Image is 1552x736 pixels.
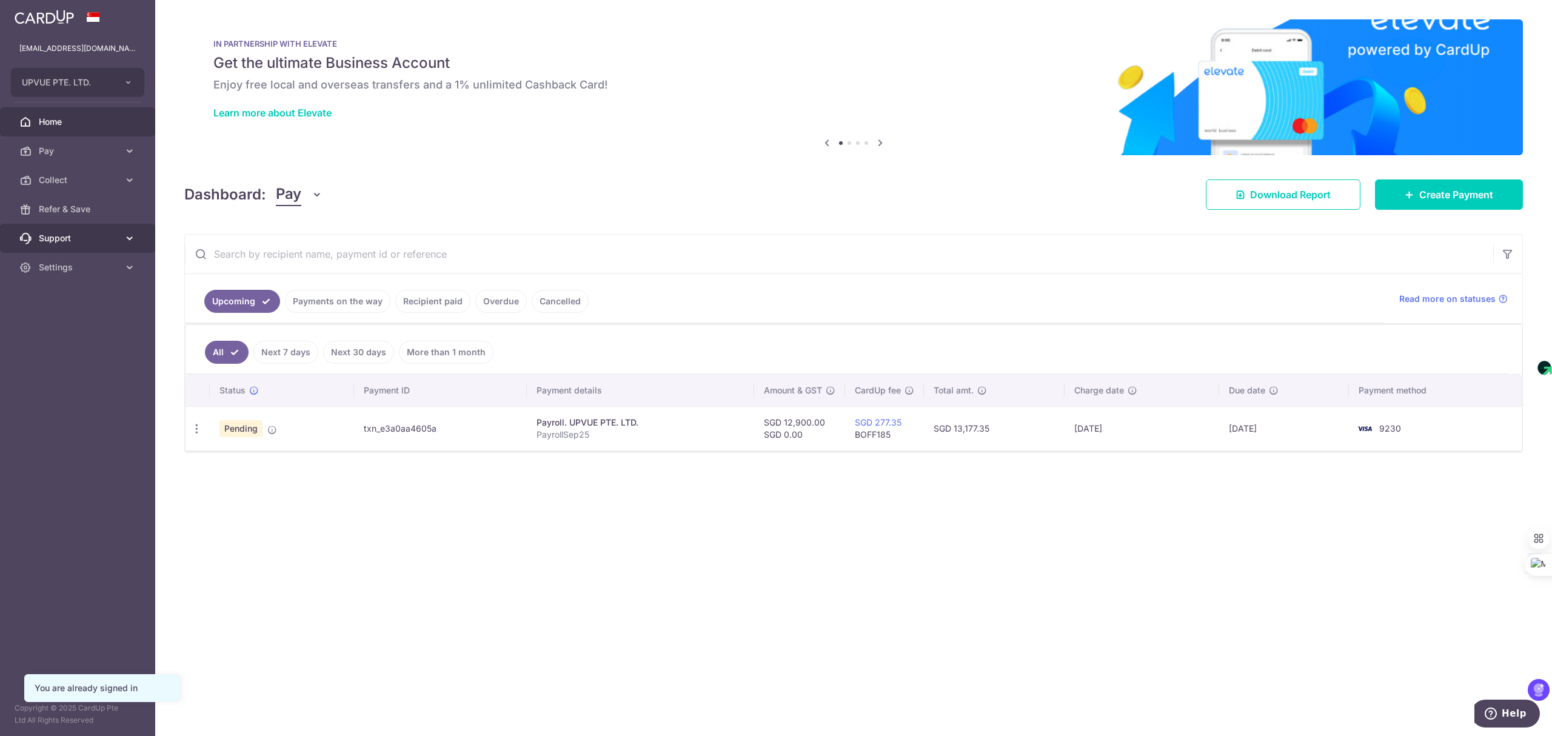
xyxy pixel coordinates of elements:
a: Create Payment [1375,179,1523,210]
a: Recipient paid [395,290,470,313]
a: Payments on the way [285,290,390,313]
a: All [205,341,249,364]
span: Pay [39,145,119,157]
span: Amount & GST [764,384,822,396]
span: Read more on statuses [1399,293,1496,305]
span: Total amt. [934,384,974,396]
a: Learn more about Elevate [213,107,332,119]
a: Next 30 days [323,341,394,364]
div: Payroll. UPVUE PTE. LTD. [537,417,744,429]
a: Read more on statuses [1399,293,1508,305]
a: Overdue [475,290,527,313]
span: Pending [219,420,263,437]
span: Pay [276,183,301,206]
span: Collect [39,174,119,186]
span: Create Payment [1419,187,1493,202]
a: More than 1 month [399,341,493,364]
span: Charge date [1074,384,1124,396]
th: Payment method [1349,375,1522,406]
img: CardUp [15,10,74,24]
span: Settings [39,261,119,273]
span: UPVUE PTE. LTD. [22,76,112,89]
h6: Enjoy free local and overseas transfers and a 1% unlimited Cashback Card! [213,78,1494,92]
span: 9230 [1379,423,1401,433]
td: SGD 13,177.35 [924,406,1065,450]
a: Cancelled [532,290,589,313]
iframe: Opens a widget where you can find more information [1474,700,1540,730]
span: Home [39,116,119,128]
h5: Get the ultimate Business Account [213,53,1494,73]
a: Upcoming [204,290,280,313]
td: [DATE] [1219,406,1349,450]
span: Due date [1229,384,1265,396]
button: UPVUE PTE. LTD. [11,68,144,97]
img: Renovation banner [184,19,1523,155]
p: IN PARTNERSHIP WITH ELEVATE [213,39,1494,49]
a: Download Report [1206,179,1360,210]
td: txn_e3a0aa4605a [354,406,527,450]
span: Support [39,232,119,244]
a: SGD 277.35 [855,417,901,427]
h4: Dashboard: [184,184,266,206]
th: Payment details [527,375,754,406]
input: Search by recipient name, payment id or reference [185,235,1493,273]
div: You are already signed in [35,682,169,694]
p: [EMAIL_ADDRESS][DOMAIN_NAME] [19,42,136,55]
a: Next 7 days [253,341,318,364]
p: PayrollSep25 [537,429,744,441]
span: Refer & Save [39,203,119,215]
span: Status [219,384,246,396]
td: BOFF185 [845,406,924,450]
img: Bank Card [1353,421,1377,436]
button: Pay [276,183,323,206]
th: Payment ID [354,375,527,406]
td: SGD 12,900.00 SGD 0.00 [754,406,845,450]
span: CardUp fee [855,384,901,396]
span: Download Report [1250,187,1331,202]
td: [DATE] [1065,406,1219,450]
